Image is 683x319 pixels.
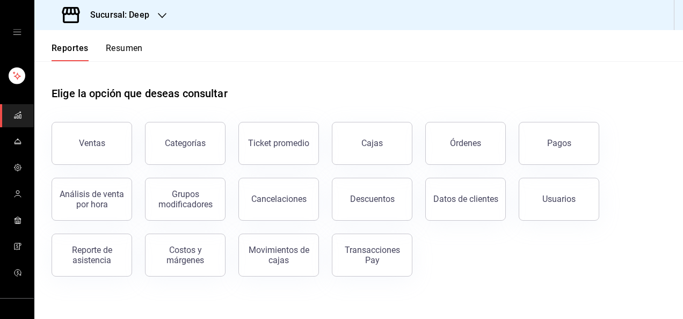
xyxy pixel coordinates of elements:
[145,122,226,165] button: Categorías
[52,178,132,221] button: Análisis de venta por hora
[52,85,228,102] h1: Elige la opción que deseas consultar
[52,43,143,61] div: navigation tabs
[145,178,226,221] button: Grupos modificadores
[152,245,219,265] div: Costos y márgenes
[145,234,226,277] button: Costos y márgenes
[238,122,319,165] button: Ticket promedio
[425,178,506,221] button: Datos de clientes
[238,234,319,277] button: Movimientos de cajas
[332,122,412,165] button: Cajas
[52,43,89,61] button: Reportes
[52,234,132,277] button: Reporte de asistencia
[425,122,506,165] button: Órdenes
[251,194,307,204] div: Cancelaciones
[339,245,405,265] div: Transacciones Pay
[59,189,125,209] div: Análisis de venta por hora
[519,178,599,221] button: Usuarios
[361,138,383,148] div: Cajas
[238,178,319,221] button: Cancelaciones
[547,138,571,148] div: Pagos
[519,122,599,165] button: Pagos
[332,234,412,277] button: Transacciones Pay
[59,245,125,265] div: Reporte de asistencia
[106,43,143,61] button: Resumen
[13,28,21,37] button: open drawer
[248,138,309,148] div: Ticket promedio
[542,194,576,204] div: Usuarios
[450,138,481,148] div: Órdenes
[82,9,149,21] h3: Sucursal: Deep
[79,138,105,148] div: Ventas
[332,178,412,221] button: Descuentos
[52,122,132,165] button: Ventas
[165,138,206,148] div: Categorías
[152,189,219,209] div: Grupos modificadores
[433,194,498,204] div: Datos de clientes
[245,245,312,265] div: Movimientos de cajas
[350,194,395,204] div: Descuentos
